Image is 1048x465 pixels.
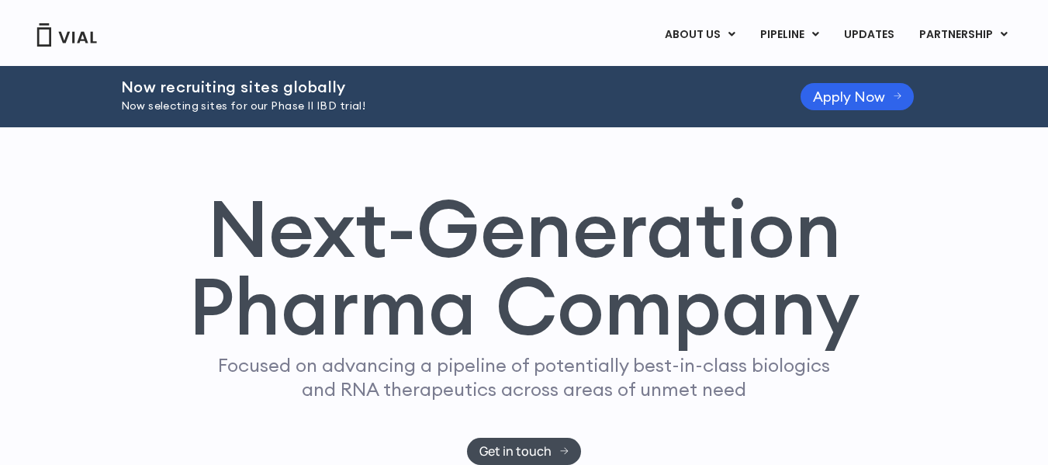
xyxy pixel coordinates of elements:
a: Get in touch [467,438,581,465]
span: Get in touch [479,446,552,457]
a: PIPELINEMenu Toggle [748,22,831,48]
a: Apply Now [801,83,915,110]
span: Apply Now [813,91,885,102]
p: Now selecting sites for our Phase II IBD trial! [121,98,762,115]
img: Vial Logo [36,23,98,47]
a: PARTNERSHIPMenu Toggle [907,22,1020,48]
a: UPDATES [832,22,906,48]
h2: Now recruiting sites globally [121,78,762,95]
h1: Next-Generation Pharma Company [189,189,860,346]
a: ABOUT USMenu Toggle [652,22,747,48]
p: Focused on advancing a pipeline of potentially best-in-class biologics and RNA therapeutics acros... [212,353,837,401]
